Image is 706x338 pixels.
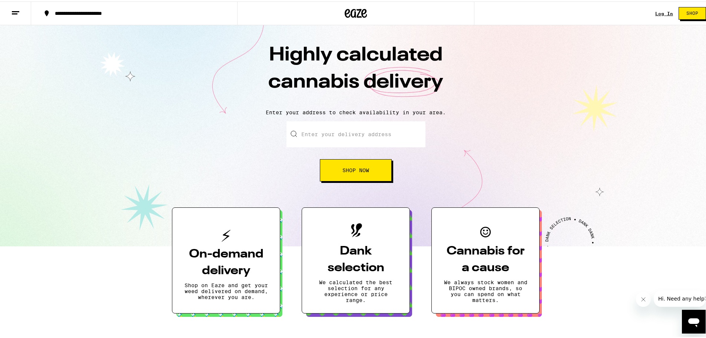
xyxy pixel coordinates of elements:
button: Cannabis for a causeWe always stock women and BIPOC owned brands, so you can spend on what matters. [431,206,540,312]
button: Dank selectionWe calculated the best selection for any experience or price range. [302,206,410,312]
button: Shop [679,6,706,18]
button: Shop Now [320,158,392,180]
button: On-demand deliveryShop on Eaze and get your weed delivered on demand, wherever you are. [172,206,280,312]
p: Enter your address to check availability in your area. [7,108,704,114]
h1: Highly calculated cannabis delivery [226,40,485,102]
p: Shop on Eaze and get your weed delivered on demand, wherever you are. [184,281,268,299]
p: We calculated the best selection for any experience or price range. [314,278,398,302]
h3: On-demand delivery [184,245,268,278]
span: Shop Now [342,166,369,171]
iframe: Close message [636,291,651,305]
iframe: Message from company [654,289,706,305]
iframe: Button to launch messaging window [682,308,706,332]
h3: Dank selection [314,242,398,275]
span: Hi. Need any help? [4,5,53,11]
span: Shop [686,10,698,14]
h3: Cannabis for a cause [444,242,527,275]
p: We always stock women and BIPOC owned brands, so you can spend on what matters. [444,278,527,302]
a: Log In [655,10,673,14]
input: Enter your delivery address [286,120,425,146]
